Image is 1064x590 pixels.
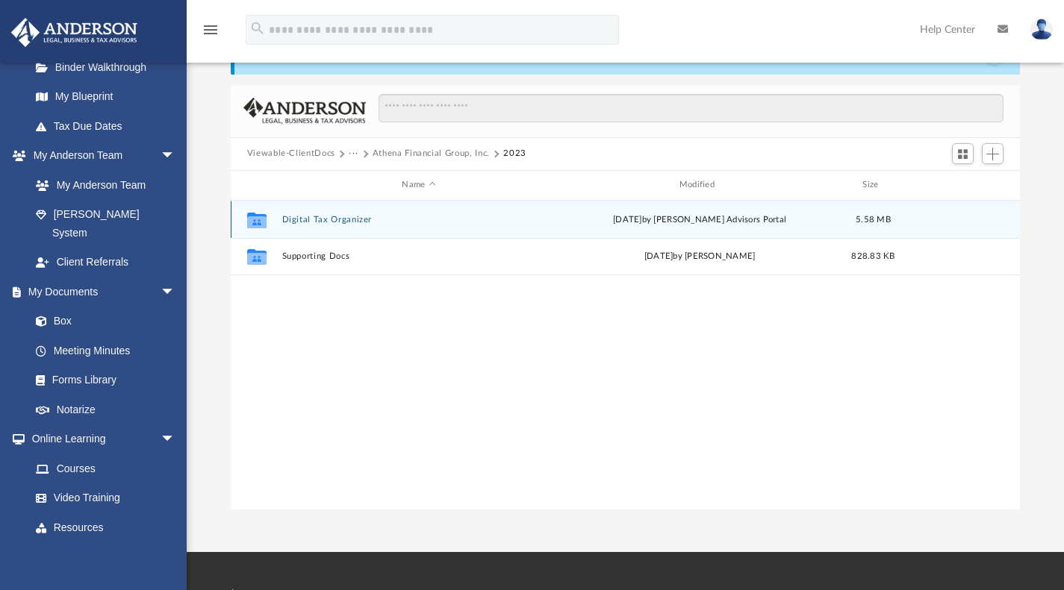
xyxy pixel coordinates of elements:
[10,424,190,454] a: Online Learningarrow_drop_down
[10,141,190,171] a: My Anderson Teamarrow_drop_down
[21,307,183,336] a: Box
[856,215,891,223] span: 5.58 MB
[21,248,190,277] a: Client Referrals
[562,250,836,263] div: [DATE] by [PERSON_NAME]
[851,252,895,260] span: 828.83 KB
[161,141,190,172] span: arrow_drop_down
[21,82,190,112] a: My Blueprint
[21,200,190,248] a: [PERSON_NAME] System
[379,94,1004,122] input: Search files and folders
[21,454,190,483] a: Courses
[21,336,190,365] a: Meeting Minutes
[21,365,183,395] a: Forms Library
[562,213,836,226] div: [DATE] by [PERSON_NAME] Advisors Portal
[503,147,526,160] button: 2023
[843,178,903,192] div: Size
[21,512,190,542] a: Resources
[10,277,190,307] a: My Documentsarrow_drop_down
[281,251,556,261] button: Supporting Docs
[247,147,335,160] button: Viewable-ClientDocs
[373,147,490,160] button: Athena Financial Group, Inc.
[249,20,266,37] i: search
[202,21,220,39] i: menu
[161,424,190,455] span: arrow_drop_down
[952,143,974,164] button: Switch to Grid View
[281,178,556,192] div: Name
[21,111,198,141] a: Tax Due Dates
[21,52,198,82] a: Binder Walkthrough
[562,178,837,192] div: Modified
[281,214,556,224] button: Digital Tax Organizer
[7,18,142,47] img: Anderson Advisors Platinum Portal
[202,28,220,39] a: menu
[1030,19,1053,40] img: User Pic
[349,147,358,160] button: ···
[161,277,190,307] span: arrow_drop_down
[231,201,1021,510] div: grid
[982,143,1004,164] button: Add
[21,170,183,200] a: My Anderson Team
[909,178,1014,192] div: id
[21,483,183,513] a: Video Training
[21,395,190,424] a: Notarize
[237,178,275,192] div: id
